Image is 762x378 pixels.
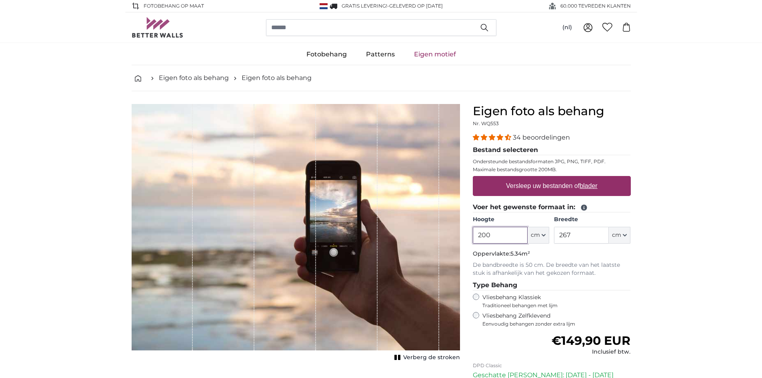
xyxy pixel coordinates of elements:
[531,231,540,239] span: cm
[482,312,631,327] label: Vliesbehang Zelfklevend
[552,333,630,348] span: €149,90 EUR
[132,17,184,38] img: Betterwalls
[473,104,631,118] h1: Eigen foto als behang
[513,134,570,141] span: 34 beoordelingen
[503,178,601,194] label: Versleep uw bestanden of
[132,104,460,363] div: 1 of 1
[473,250,631,258] p: Oppervlakte:
[387,3,443,9] span: -
[528,227,549,244] button: cm
[612,231,621,239] span: cm
[482,294,616,309] label: Vliesbehang Klassiek
[473,216,549,224] label: Hoogte
[609,227,630,244] button: cm
[473,202,631,212] legend: Voer het gewenste formaat in:
[473,280,631,290] legend: Type Behang
[473,134,513,141] span: 4.32 stars
[482,302,616,309] span: Traditioneel behangen met lijm
[320,3,328,9] img: Nederland
[132,65,631,91] nav: breadcrumbs
[159,73,229,83] a: Eigen foto als behang
[297,44,356,65] a: Fotobehang
[510,250,530,257] span: 5.34m²
[392,352,460,363] button: Verberg de stroken
[473,261,631,277] p: De bandbreedte is 50 cm. De breedte van het laatste stuk is afhankelijk van het gekozen formaat.
[473,145,631,155] legend: Bestand selecteren
[482,321,631,327] span: Eenvoudig behangen zonder extra lijm
[342,3,387,9] span: GRATIS levering!
[144,2,204,10] span: FOTOBEHANG OP MAAT
[389,3,443,9] span: Geleverd op [DATE]
[580,182,597,189] u: blader
[560,2,631,10] span: 60.000 TEVREDEN KLANTEN
[403,354,460,362] span: Verberg de stroken
[552,348,630,356] div: Inclusief btw.
[242,73,312,83] a: Eigen foto als behang
[356,44,404,65] a: Patterns
[473,362,631,369] p: DPD Classic
[556,20,578,35] button: (nl)
[473,166,631,173] p: Maximale bestandsgrootte 200MB.
[554,216,630,224] label: Breedte
[473,120,499,126] span: Nr. WQ553
[473,158,631,165] p: Ondersteunde bestandsformaten JPG, PNG, TIFF, PDF.
[404,44,466,65] a: Eigen motief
